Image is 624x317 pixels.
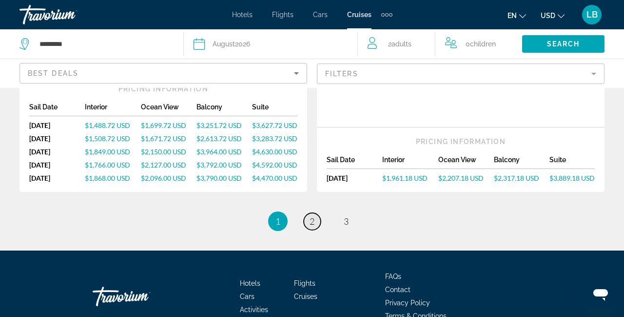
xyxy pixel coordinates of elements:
a: Contact [385,286,410,294]
a: $1,488.72 USD [85,121,140,129]
span: Search [547,40,580,48]
span: $2,207.18 USD [438,174,484,182]
div: Balcony [494,156,549,169]
a: Cruises [294,293,317,300]
a: $1,766.00 USD [85,161,140,169]
a: FAQs [385,273,401,280]
div: Sail Date [327,156,382,169]
a: $4,630.00 USD [252,148,297,156]
span: USD [541,12,555,20]
div: Interior [85,103,140,116]
span: $2,127.00 USD [141,161,186,169]
a: Activities [240,306,268,314]
span: $3,790.00 USD [196,174,242,182]
div: 2026 [213,37,250,51]
a: $3,251.72 USD [196,121,252,129]
a: $2,150.00 USD [141,148,196,156]
a: Cruises [347,11,371,19]
a: $4,470.00 USD [252,174,297,182]
div: [DATE] [29,161,85,169]
span: Flights [294,279,315,287]
button: Extra navigation items [381,7,392,22]
span: $1,766.00 USD [85,161,130,169]
button: Search [522,35,604,53]
span: $3,792.00 USD [196,161,242,169]
a: Privacy Policy [385,299,430,307]
span: $2,613.72 USD [196,134,242,143]
span: $3,964.00 USD [196,148,242,156]
a: $2,096.00 USD [141,174,196,182]
a: $2,207.18 USD [438,174,494,182]
span: 2 [388,37,411,51]
a: $2,613.72 USD [196,134,252,143]
span: Best Deals [28,69,78,77]
span: Hotels [232,11,253,19]
span: $1,849.00 USD [85,148,130,156]
div: Suite [549,156,595,169]
div: Sail Date [29,103,85,116]
a: $1,961.18 USD [382,174,438,182]
a: $3,889.18 USD [549,174,595,182]
span: 3 [344,216,349,227]
span: $3,627.72 USD [252,121,297,129]
a: $1,699.72 USD [141,121,196,129]
div: [DATE] [327,174,382,182]
span: 2 [310,216,314,227]
span: en [507,12,517,20]
iframe: Button to launch messaging window [585,278,616,309]
a: Travorium [93,282,190,311]
div: Interior [382,156,438,169]
div: [DATE] [29,134,85,143]
span: $2,096.00 USD [141,174,186,182]
span: 0 [466,37,496,51]
div: Balcony [196,103,252,116]
button: Filter [317,63,604,85]
div: [DATE] [29,121,85,129]
div: Ocean View [438,156,494,169]
span: August [213,40,235,48]
div: Suite [252,103,297,116]
div: Pricing Information [327,137,595,146]
button: Change language [507,8,526,22]
div: [DATE] [29,174,85,182]
span: $1,868.00 USD [85,174,130,182]
div: Pricing Information [29,85,297,93]
a: $1,508.72 USD [85,134,140,143]
span: 1 [275,216,280,227]
a: $1,849.00 USD [85,148,140,156]
span: $4,592.00 USD [252,161,297,169]
span: Adults [391,40,411,48]
a: $2,127.00 USD [141,161,196,169]
a: $1,671.72 USD [141,134,196,143]
button: August2026 [194,29,348,59]
button: User Menu [579,4,604,25]
div: [DATE] [29,148,85,156]
a: Cars [313,11,328,19]
span: $2,150.00 USD [141,148,186,156]
a: $3,964.00 USD [196,148,252,156]
span: Hotels [240,279,260,287]
nav: Pagination [19,211,604,231]
mat-select: Sort by [28,67,299,79]
a: $3,283.72 USD [252,134,297,143]
span: $1,671.72 USD [141,134,186,143]
span: $1,961.18 USD [382,174,428,182]
span: $1,699.72 USD [141,121,186,129]
span: $2,317.18 USD [494,174,539,182]
a: $3,792.00 USD [196,161,252,169]
a: Cars [240,293,254,300]
a: Flights [272,11,293,19]
a: $1,868.00 USD [85,174,140,182]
